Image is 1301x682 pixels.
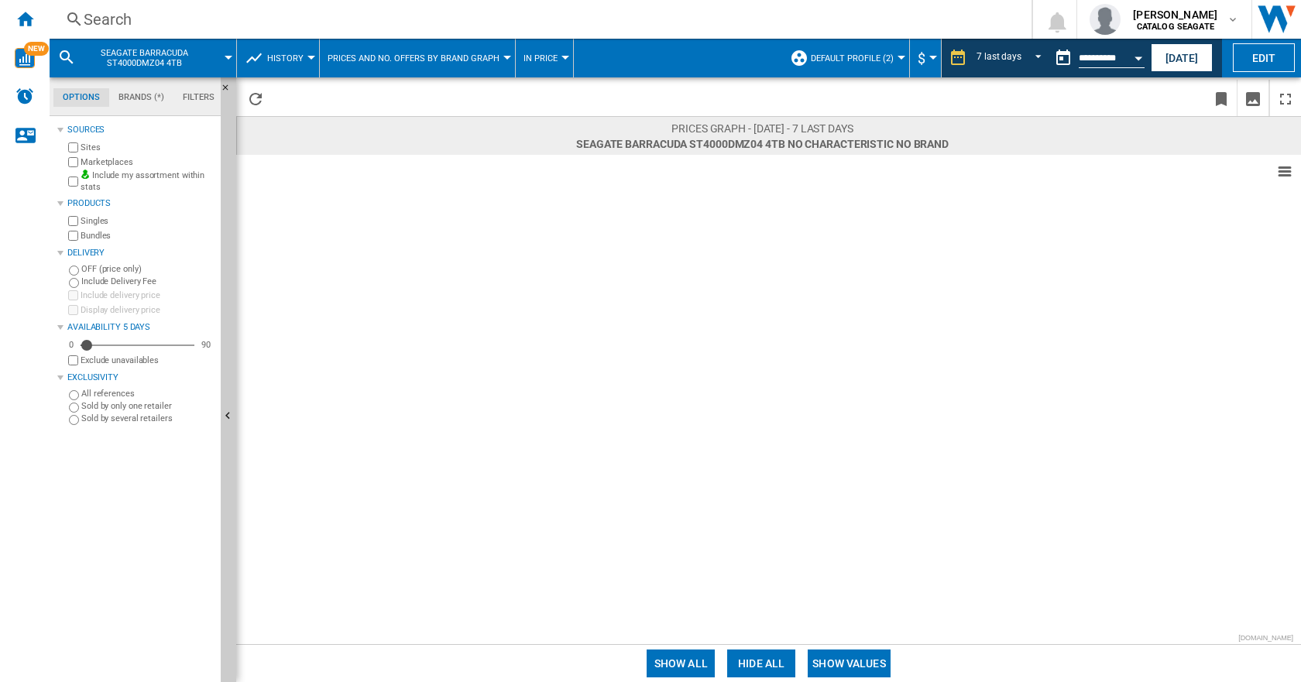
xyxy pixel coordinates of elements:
button: $ [918,39,933,77]
img: wise-card.svg [15,48,35,68]
b: CATALOG SEAGATE [1137,22,1214,32]
input: Include Delivery Fee [69,278,79,288]
input: Bundles [68,231,78,241]
label: Exclude unavailables [81,355,215,366]
div: 90 [197,339,215,351]
span: Prices graph - [DATE] - 7 last days [576,121,949,136]
button: Reload [240,80,271,116]
span: NEW [24,42,49,56]
button: Hide all [727,649,795,677]
button: SEAGATE BARRACUDA ST4000DMZ04 4TB [82,39,222,77]
span: Default profile (2) [811,53,894,63]
button: Edit [1233,43,1295,72]
span: SEAGATE BARRACUDA ST4000DMZ04 4TB No characteristic No brand [576,136,949,152]
md-tab-item: Filters [173,88,224,107]
button: md-calendar [1048,43,1079,74]
div: Exclusivity [67,372,215,384]
label: Include delivery price [81,290,215,301]
div: Default profile (2) [790,39,901,77]
div: Delivery [67,247,215,259]
button: [DATE] [1151,43,1213,72]
span: History [267,53,304,63]
span: [PERSON_NAME] [1133,7,1217,22]
span: In price [523,53,558,63]
label: All references [81,388,215,399]
md-tab-item: Options [53,88,109,107]
img: profile.jpg [1090,4,1121,35]
button: Maximize [1270,80,1301,116]
div: This report is based on a date in the past. [1048,39,1148,77]
input: Sites [68,142,78,153]
span: SEAGATE BARRACUDA ST4000DMZ04 4TB [82,48,207,68]
div: Sources [67,124,215,136]
input: Sold by only one retailer [69,403,79,413]
img: alerts-logo.svg [15,87,34,105]
div: Products [67,197,215,210]
label: Sold by only one retailer [81,400,215,412]
label: Sites [81,142,215,153]
input: Marketplaces [68,157,78,167]
label: Marketplaces [81,156,215,168]
text: [DOMAIN_NAME] [1238,634,1293,642]
input: All references [69,390,79,400]
button: Bookmark this report [1206,80,1237,116]
button: Download as image [1237,80,1268,116]
md-select: REPORTS.WIZARD.STEPS.REPORT.STEPS.REPORT_OPTIONS.PERIOD: 7 last days [975,46,1048,71]
button: In price [523,39,565,77]
label: Include my assortment within stats [81,170,215,194]
span: $ [918,50,925,67]
md-menu: Currency [910,39,942,77]
div: SEAGATE BARRACUDA ST4000DMZ04 4TB [57,39,228,77]
label: Singles [81,215,215,227]
span: Prices and No. offers by brand graph [328,53,499,63]
label: Include Delivery Fee [81,276,215,287]
input: Display delivery price [68,355,78,365]
button: History [267,39,311,77]
label: Sold by several retailers [81,413,215,424]
label: OFF (price only) [81,263,215,275]
label: Bundles [81,230,215,242]
input: Include delivery price [68,290,78,300]
img: mysite-bg-18x18.png [81,170,90,179]
md-slider: Availability [81,338,194,353]
button: Show values [808,649,891,677]
button: Show all [647,649,715,677]
div: 7 last days [977,51,1021,62]
input: Display delivery price [68,305,78,315]
button: Prices and No. offers by brand graph [328,39,507,77]
label: Display delivery price [81,304,215,316]
div: History [245,39,311,77]
div: Availability 5 Days [67,321,215,334]
input: OFF (price only) [69,266,79,276]
input: Include my assortment within stats [68,172,78,191]
input: Singles [68,216,78,226]
div: Search [84,9,991,30]
button: Default profile (2) [811,39,901,77]
div: 0 [65,339,77,351]
input: Sold by several retailers [69,415,79,425]
md-tab-item: Brands (*) [109,88,173,107]
button: Open calendar [1124,42,1152,70]
button: Hide [221,77,239,105]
